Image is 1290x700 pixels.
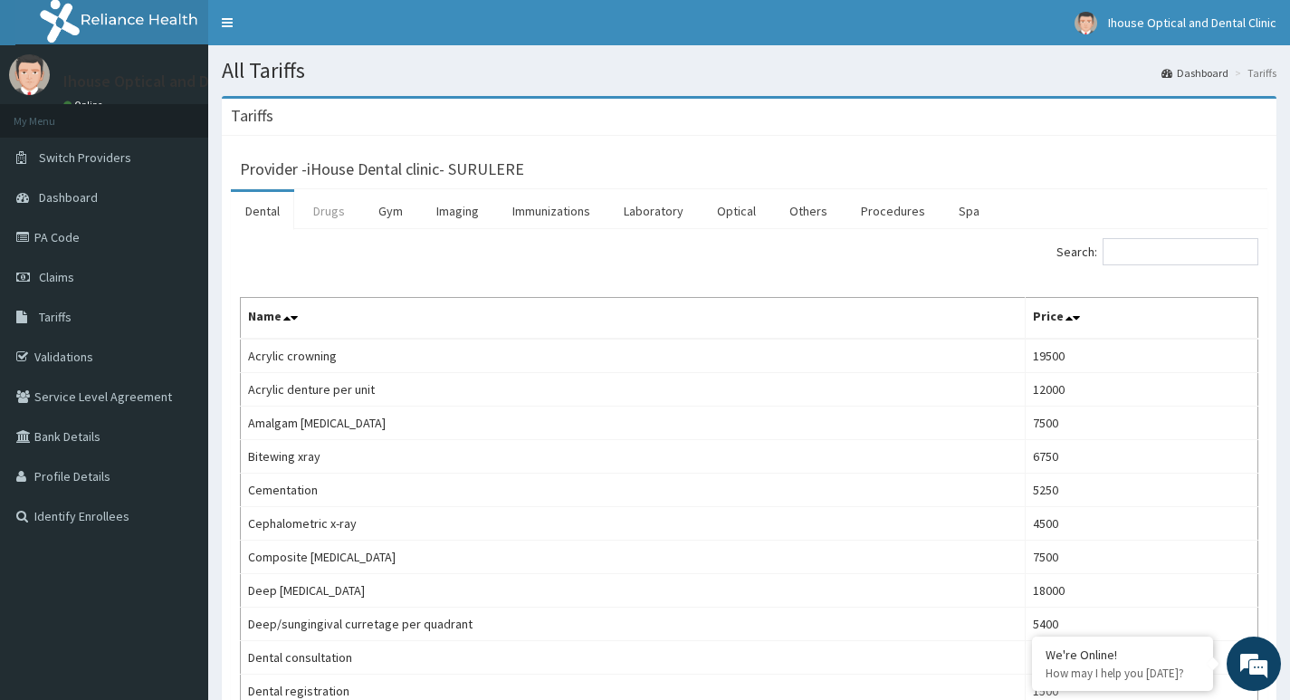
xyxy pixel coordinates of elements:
td: Cementation [241,474,1026,507]
a: Laboratory [609,192,698,230]
td: 5250 [1025,474,1257,507]
td: 7500 [1025,407,1257,440]
li: Tariffs [1230,65,1276,81]
div: Chat with us now [94,101,304,125]
td: 6750 [1025,440,1257,474]
th: Price [1025,298,1257,340]
textarea: Type your message and hit 'Enter' [9,494,345,558]
td: Deep [MEDICAL_DATA] [241,574,1026,608]
span: Ihouse Optical and Dental Clinic [1108,14,1276,31]
span: Switch Providers [39,149,131,166]
p: How may I help you today? [1046,666,1199,681]
td: 5400 [1025,608,1257,641]
h3: Provider - iHouse Dental clinic- SURULERE [240,161,524,177]
a: Online [63,99,107,111]
td: 12000 [1025,373,1257,407]
a: Imaging [422,192,493,230]
div: Minimize live chat window [297,9,340,53]
span: Claims [39,269,74,285]
td: Bitewing xray [241,440,1026,474]
a: Drugs [299,192,359,230]
img: User Image [1075,12,1097,34]
td: 4500 [1025,507,1257,541]
span: Dashboard [39,189,98,206]
a: Optical [702,192,770,230]
a: Gym [364,192,417,230]
td: 18000 [1025,574,1257,608]
td: Cephalometric x-ray [241,507,1026,541]
input: Search: [1103,238,1258,265]
div: We're Online! [1046,647,1199,663]
td: Composite [MEDICAL_DATA] [241,541,1026,574]
a: Dental [231,192,294,230]
a: Dashboard [1161,65,1228,81]
td: Acrylic denture per unit [241,373,1026,407]
th: Name [241,298,1026,340]
a: Others [775,192,842,230]
td: Deep/sungingival curretage per quadrant [241,608,1026,641]
img: d_794563401_company_1708531726252_794563401 [33,91,73,136]
p: Ihouse Optical and Dental Clinic [63,73,289,90]
h3: Tariffs [231,108,273,124]
span: We're online! [105,228,250,411]
img: User Image [9,54,50,95]
td: 19500 [1025,339,1257,373]
td: Amalgam [MEDICAL_DATA] [241,407,1026,440]
h1: All Tariffs [222,59,1276,82]
td: Dental consultation [241,641,1026,675]
td: 7500 [1025,541,1257,574]
span: Tariffs [39,309,72,325]
a: Immunizations [498,192,605,230]
label: Search: [1056,238,1258,265]
td: Acrylic crowning [241,339,1026,373]
td: 3000 [1025,641,1257,675]
a: Spa [944,192,994,230]
a: Procedures [846,192,940,230]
